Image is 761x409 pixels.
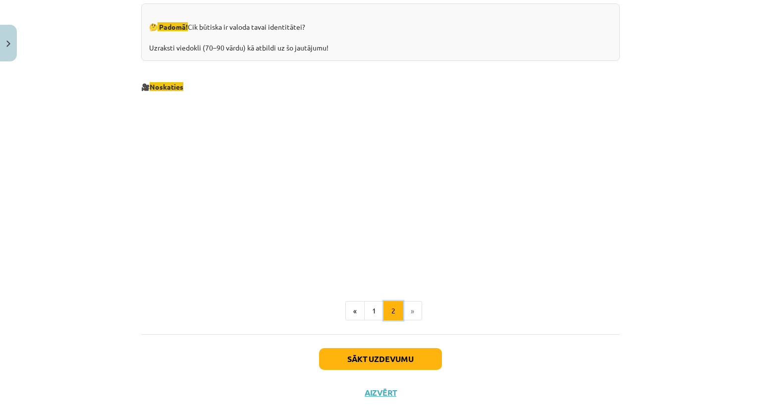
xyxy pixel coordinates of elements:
[159,22,188,31] strong: Padomā!
[364,301,384,321] button: 1
[362,388,399,398] button: Aizvērt
[150,82,183,91] span: Noskaties
[383,301,403,321] button: 2
[141,301,620,321] nav: Page navigation example
[345,301,365,321] button: «
[141,61,620,92] p: 🎥
[141,3,620,61] div: 🤔 Cik būtiska ir valoda tavai identitātei? Uzraksti viedokli (70–90 vārdu) kā atbildi uz šo jautā...
[6,41,10,47] img: icon-close-lesson-0947bae3869378f0d4975bcd49f059093ad1ed9edebbc8119c70593378902aed.svg
[319,348,442,370] button: Sākt uzdevumu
